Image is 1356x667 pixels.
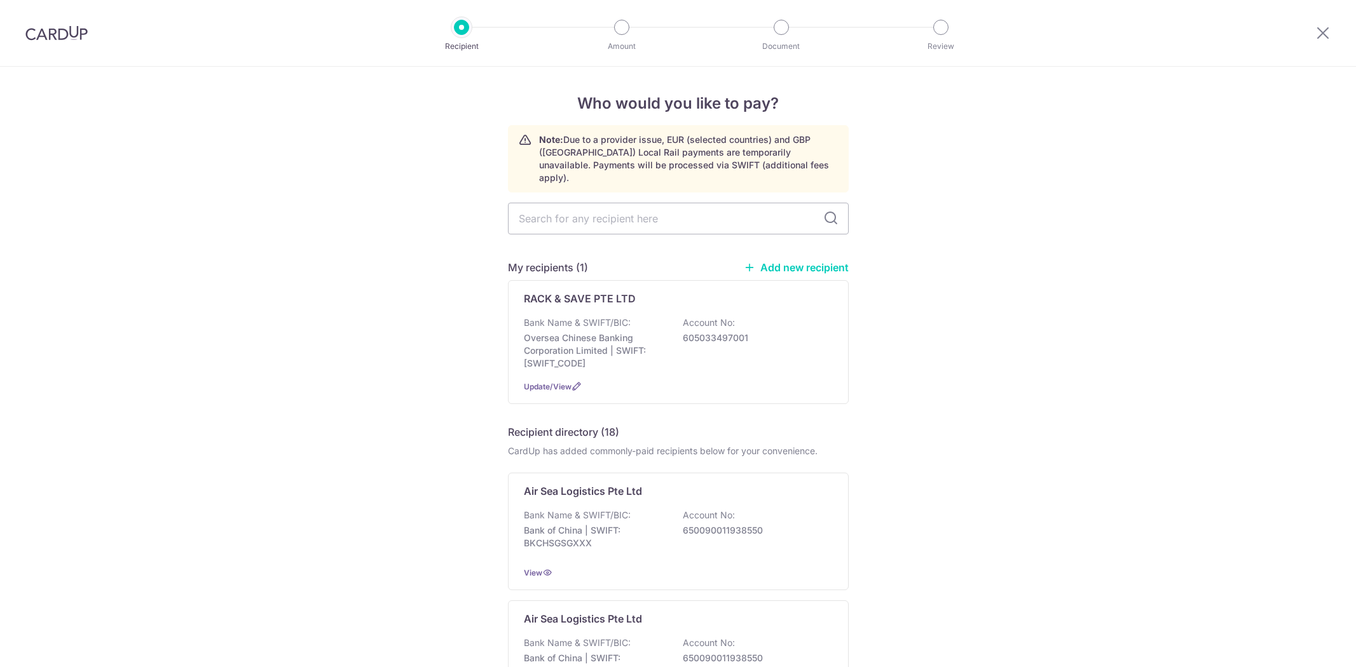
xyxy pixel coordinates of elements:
[524,316,631,329] p: Bank Name & SWIFT/BIC:
[508,92,849,115] h4: Who would you like to pay?
[894,40,988,53] p: Review
[683,332,825,344] p: 605033497001
[524,291,636,306] p: RACK & SAVE PTE LTD
[524,382,572,391] a: Update/View
[575,40,669,53] p: Amount
[1275,629,1343,661] iframe: Opens a widget where you can find more information
[524,568,542,577] a: View
[524,524,666,549] p: Bank of China | SWIFT: BKCHSGSGXXX
[25,25,88,41] img: CardUp
[539,133,838,184] p: Due to a provider issue, EUR (selected countries) and GBP ([GEOGRAPHIC_DATA]) Local Rail payments...
[414,40,509,53] p: Recipient
[744,261,849,274] a: Add new recipient
[734,40,828,53] p: Document
[508,260,588,275] h5: My recipients (1)
[683,524,825,537] p: 650090011938550
[539,134,563,145] strong: Note:
[524,332,666,370] p: Oversea Chinese Banking Corporation Limited | SWIFT: [SWIFT_CODE]
[524,611,642,626] p: Air Sea Logistics Pte Ltd
[524,483,642,499] p: Air Sea Logistics Pte Ltd
[683,637,735,649] p: Account No:
[508,203,849,234] input: Search for any recipient here
[524,509,631,522] p: Bank Name & SWIFT/BIC:
[683,652,825,664] p: 650090011938550
[508,445,849,457] div: CardUp has added commonly-paid recipients below for your convenience.
[508,424,619,440] h5: Recipient directory (18)
[683,509,735,522] p: Account No:
[524,637,631,649] p: Bank Name & SWIFT/BIC:
[683,316,735,329] p: Account No:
